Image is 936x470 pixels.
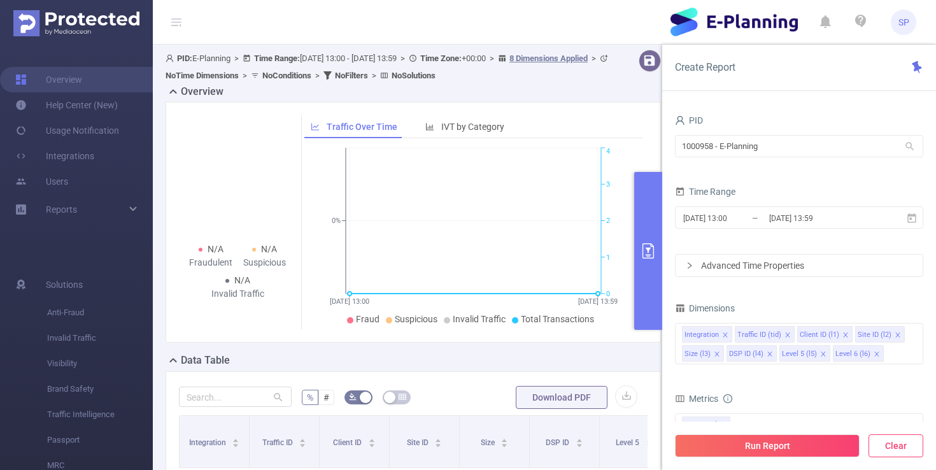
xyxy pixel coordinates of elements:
[721,417,727,432] span: ✕
[501,437,508,441] i: icon: caret-up
[238,256,291,269] div: Suspicious
[676,255,923,276] div: icon: rightAdvanced Time Properties
[166,71,239,80] b: No Time Dimensions
[820,351,826,359] i: icon: close
[166,53,611,80] span: E-Planning [DATE] 13:00 - [DATE] 13:59 +00:00
[262,438,295,447] span: Traffic ID
[254,53,300,63] b: Time Range:
[311,71,323,80] span: >
[675,115,685,125] i: icon: user
[15,118,119,143] a: Usage Notification
[46,272,83,297] span: Solutions
[606,148,610,156] tspan: 4
[323,392,329,402] span: #
[546,438,571,447] span: DSP ID
[335,71,368,80] b: No Filters
[239,71,251,80] span: >
[262,71,311,80] b: No Conditions
[606,217,610,225] tspan: 2
[15,92,118,118] a: Help Center (New)
[232,442,239,446] i: icon: caret-down
[682,326,732,343] li: Integration
[481,438,497,447] span: Size
[682,210,785,227] input: Start date
[368,437,376,445] div: Sort
[311,122,320,131] i: icon: line-chart
[768,210,871,227] input: End date
[356,314,379,324] span: Fraud
[509,53,588,63] u: 8 Dimensions Applied
[189,438,228,447] span: Integration
[576,437,583,445] div: Sort
[842,332,849,339] i: icon: close
[208,244,223,254] span: N/A
[675,187,735,197] span: Time Range
[895,332,901,339] i: icon: close
[15,67,82,92] a: Overview
[420,53,462,63] b: Time Zone:
[47,300,153,325] span: Anti-Fraud
[368,71,380,80] span: >
[737,327,781,343] div: Traffic ID (tid)
[181,84,223,99] h2: Overview
[501,442,508,446] i: icon: caret-down
[516,386,607,409] button: Download PDF
[307,392,313,402] span: %
[327,122,397,132] span: Traffic Over Time
[675,115,703,125] span: PID
[232,437,239,445] div: Sort
[835,346,870,362] div: Level 6 (l6)
[392,71,436,80] b: No Solutions
[166,54,177,62] i: icon: user
[675,61,735,73] span: Create Report
[299,437,306,441] i: icon: caret-up
[46,204,77,215] span: Reports
[15,169,68,194] a: Users
[578,297,618,306] tspan: [DATE] 13:59
[47,351,153,376] span: Visibility
[47,376,153,402] span: Brand Safety
[675,434,860,457] button: Run Report
[399,393,406,401] i: icon: table
[299,442,306,446] i: icon: caret-down
[184,256,238,269] div: Fraudulent
[395,314,437,324] span: Suspicious
[435,442,442,446] i: icon: caret-down
[646,437,653,441] i: icon: caret-up
[767,351,773,359] i: icon: close
[833,345,884,362] li: Level 6 (l6)
[855,326,905,343] li: Site ID (l2)
[500,437,508,445] div: Sort
[47,402,153,427] span: Traffic Intelligence
[606,290,610,298] tspan: 0
[735,326,795,343] li: Traffic ID (tid)
[797,326,853,343] li: Client ID (l1)
[784,332,791,339] i: icon: close
[211,287,264,301] div: Invalid Traffic
[47,325,153,351] span: Invalid Traffic
[675,303,735,313] span: Dimensions
[232,437,239,441] i: icon: caret-up
[177,53,192,63] b: PID:
[782,346,817,362] div: Level 5 (l5)
[616,438,641,447] span: Level 5
[606,180,610,189] tspan: 3
[714,351,720,359] i: icon: close
[333,438,364,447] span: Client ID
[330,297,369,306] tspan: [DATE] 13:00
[13,10,139,36] img: Protected Media
[576,442,583,446] i: icon: caret-down
[368,442,375,446] i: icon: caret-down
[453,314,506,324] span: Invalid Traffic
[261,244,277,254] span: N/A
[675,394,718,404] span: Metrics
[869,434,923,457] button: Clear
[425,122,434,131] i: icon: bar-chart
[588,53,600,63] span: >
[230,53,243,63] span: >
[646,442,653,446] i: icon: caret-down
[234,275,250,285] span: N/A
[874,351,880,359] i: icon: close
[368,437,375,441] i: icon: caret-up
[332,217,341,225] tspan: 0%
